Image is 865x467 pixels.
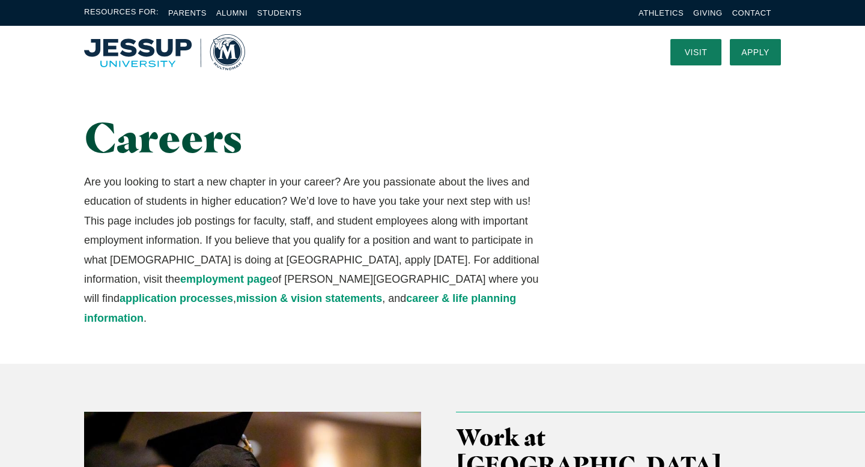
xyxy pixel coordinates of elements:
p: Are you looking to start a new chapter in your career? Are you passionate about the lives and edu... [84,172,541,328]
a: Alumni [216,8,247,17]
a: career & life planning information [84,292,516,324]
a: Apply [730,39,781,65]
a: Giving [693,8,723,17]
a: Parents [168,8,207,17]
a: Contact [732,8,771,17]
a: Home [84,34,245,70]
span: Resources For: [84,6,159,20]
a: application processes [120,292,233,304]
a: Students [257,8,302,17]
img: Multnomah University Logo [84,34,245,70]
h1: Careers [84,114,541,160]
a: employment page [180,273,272,285]
a: Athletics [639,8,684,17]
a: mission & vision statements [236,292,382,304]
a: Visit [670,39,721,65]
